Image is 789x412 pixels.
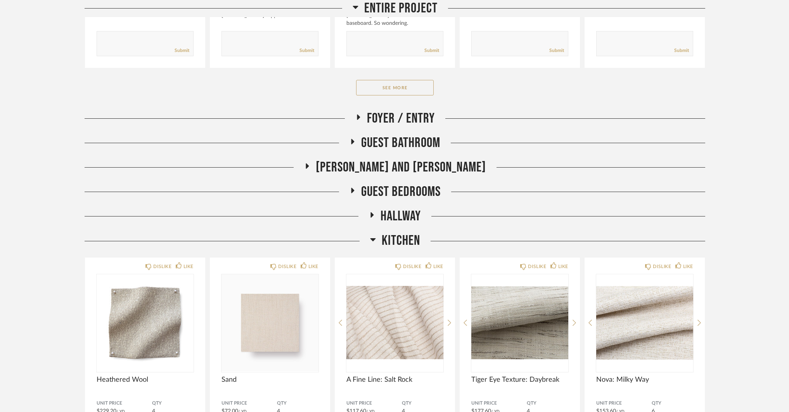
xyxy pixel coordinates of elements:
[152,400,194,407] span: QTY
[221,274,318,371] img: undefined
[346,400,402,407] span: Unit Price
[382,232,420,249] span: Kitchen
[596,376,693,384] span: Nova: Milky Way
[346,274,443,371] img: undefined
[221,400,277,407] span: Unit Price
[346,376,443,384] span: A Fine Line: Salt Rock
[299,47,314,54] a: Submit
[367,110,435,127] span: Foyer / Entry
[424,47,439,54] a: Submit
[97,400,152,407] span: Unit Price
[277,400,318,407] span: QTY
[527,400,568,407] span: QTY
[361,183,441,200] span: Guest Bedrooms
[356,80,434,95] button: See More
[183,263,194,270] div: LIKE
[596,400,652,407] span: Unit Price
[175,47,189,54] a: Submit
[652,400,693,407] span: QTY
[381,208,421,225] span: Hallway
[346,12,443,27] div: [PERSON_NAME]: It looks short for baseboard. So wondering.
[97,376,194,384] span: Heathered Wool
[558,263,568,270] div: LIKE
[596,274,693,371] img: undefined
[433,263,443,270] div: LIKE
[549,47,564,54] a: Submit
[653,263,671,270] div: DISLIKE
[153,263,171,270] div: DISLIKE
[402,400,443,407] span: QTY
[278,263,296,270] div: DISLIKE
[97,274,194,371] img: undefined
[674,47,689,54] a: Submit
[308,263,318,270] div: LIKE
[471,400,527,407] span: Unit Price
[528,263,546,270] div: DISLIKE
[683,263,693,270] div: LIKE
[471,274,568,371] img: undefined
[471,376,568,384] span: Tiger Eye Texture: Daybreak
[403,263,421,270] div: DISLIKE
[316,159,486,176] span: [PERSON_NAME] AND [PERSON_NAME]
[361,135,440,151] span: Guest Bathroom
[221,376,318,384] span: Sand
